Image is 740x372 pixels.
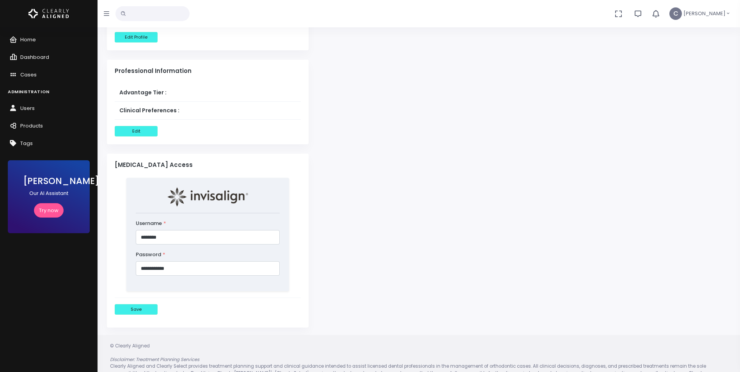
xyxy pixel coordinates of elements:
span: C [669,7,682,20]
th: Advantage Tier : [115,84,279,102]
p: Our AI Assistant [23,190,74,197]
span: Tags [20,140,33,147]
a: Try now [34,203,64,218]
label: Username [136,220,166,227]
span: Dashboard [20,53,49,61]
th: Clinical Preferences : [115,101,279,119]
label: Password [136,251,165,259]
span: Users [20,105,35,112]
span: Cases [20,71,37,78]
span: Products [20,122,43,129]
h4: [MEDICAL_DATA] Access [115,161,301,168]
button: Save [115,304,158,315]
button: Edit [115,126,158,136]
img: invisalign-home-primary-logo.png [167,187,248,207]
span: [PERSON_NAME] [683,10,726,18]
h4: Professional Information [115,67,301,74]
h3: [PERSON_NAME] [23,176,74,186]
span: Home [20,36,36,43]
button: Edit Profile [115,32,158,43]
img: Logo Horizontal [28,5,69,22]
em: Disclaimer: Treatment Planning Services [110,356,199,363]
